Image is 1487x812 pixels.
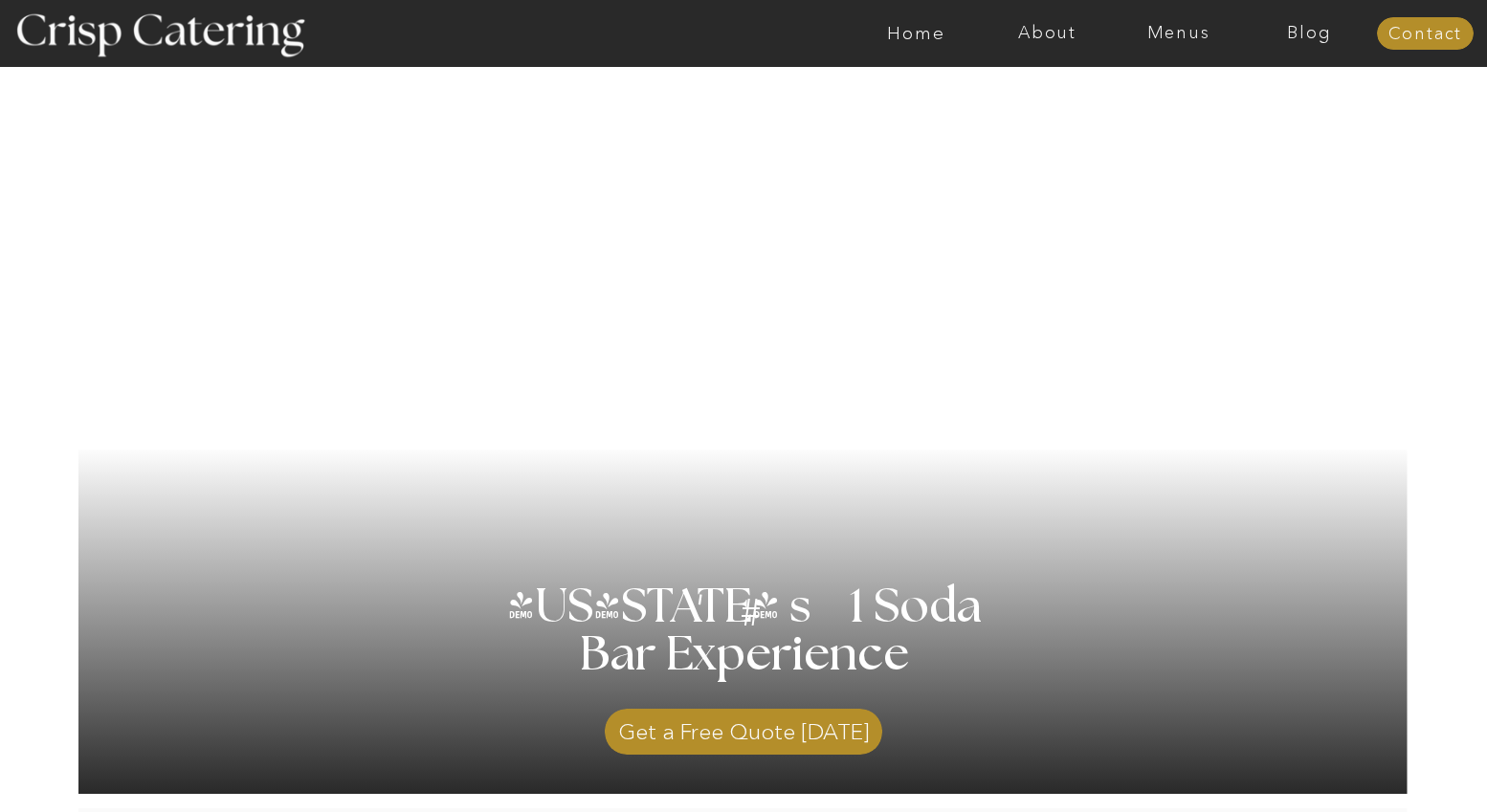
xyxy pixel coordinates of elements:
a: Contact [1377,25,1474,44]
a: About [982,24,1113,43]
a: Menus [1113,24,1244,43]
h3: ' [662,583,741,631]
h1: [US_STATE] s 1 Soda Bar Experience [499,583,988,727]
a: Home [851,24,982,43]
iframe: podium webchat widget bubble [1296,716,1487,812]
a: Get a Free Quote [DATE] [605,699,882,755]
h3: # [699,594,808,649]
a: Blog [1244,24,1375,43]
